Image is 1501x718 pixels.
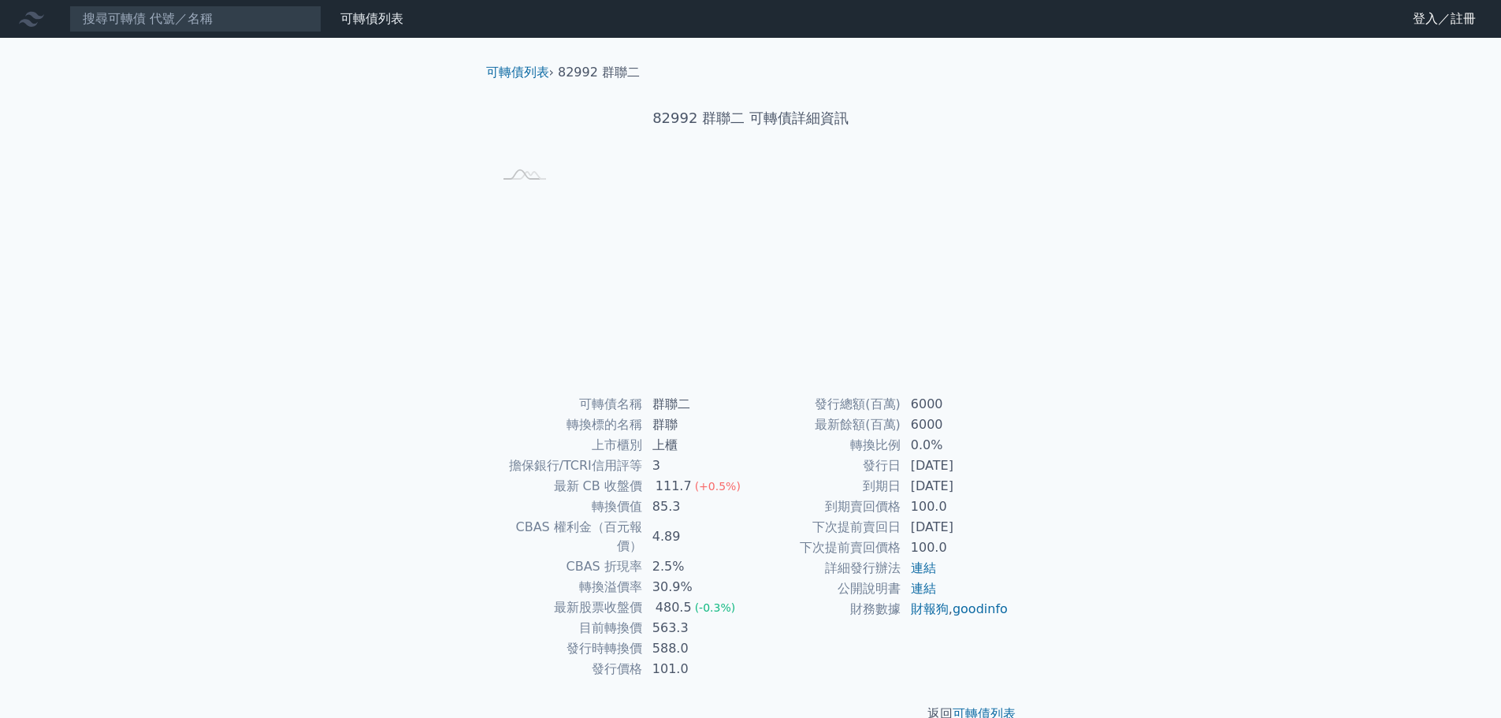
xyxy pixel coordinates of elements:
[492,556,643,577] td: CBAS 折現率
[901,517,1009,538] td: [DATE]
[901,394,1009,415] td: 6000
[643,394,751,415] td: 群聯二
[492,597,643,618] td: 最新股票收盤價
[911,560,936,575] a: 連結
[492,497,643,517] td: 轉換價值
[751,558,901,578] td: 詳細發行辦法
[901,476,1009,497] td: [DATE]
[652,477,695,496] div: 111.7
[643,517,751,556] td: 4.89
[751,415,901,435] td: 最新餘額(百萬)
[643,618,751,638] td: 563.3
[751,394,901,415] td: 發行總額(百萬)
[751,538,901,558] td: 下次提前賣回價格
[695,480,741,493] span: (+0.5%)
[751,435,901,456] td: 轉換比例
[751,599,901,619] td: 財務數據
[643,435,751,456] td: 上櫃
[492,517,643,556] td: CBAS 權利金（百元報價）
[652,598,695,617] div: 480.5
[492,435,643,456] td: 上市櫃別
[492,618,643,638] td: 目前轉換價
[643,556,751,577] td: 2.5%
[643,497,751,517] td: 85.3
[643,456,751,476] td: 3
[492,476,643,497] td: 最新 CB 收盤價
[492,394,643,415] td: 可轉債名稱
[751,456,901,476] td: 發行日
[69,6,321,32] input: 搜尋可轉債 代號／名稱
[340,11,403,26] a: 可轉債列表
[751,517,901,538] td: 下次提前賣回日
[901,497,1009,517] td: 100.0
[901,456,1009,476] td: [DATE]
[492,638,643,659] td: 發行時轉換價
[911,581,936,596] a: 連結
[1400,6,1488,32] a: 登入／註冊
[474,107,1028,129] h1: 82992 群聯二 可轉債詳細資訊
[901,415,1009,435] td: 6000
[643,638,751,659] td: 588.0
[643,577,751,597] td: 30.9%
[643,659,751,679] td: 101.0
[901,538,1009,558] td: 100.0
[492,577,643,597] td: 轉換溢價率
[486,63,554,82] li: ›
[751,578,901,599] td: 公開說明書
[911,601,949,616] a: 財報狗
[751,497,901,517] td: 到期賣回價格
[492,415,643,435] td: 轉換標的名稱
[953,601,1008,616] a: goodinfo
[901,435,1009,456] td: 0.0%
[492,659,643,679] td: 發行價格
[751,476,901,497] td: 到期日
[643,415,751,435] td: 群聯
[492,456,643,476] td: 擔保銀行/TCRI信用評等
[558,63,640,82] li: 82992 群聯二
[901,599,1009,619] td: ,
[695,601,736,614] span: (-0.3%)
[486,65,549,80] a: 可轉債列表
